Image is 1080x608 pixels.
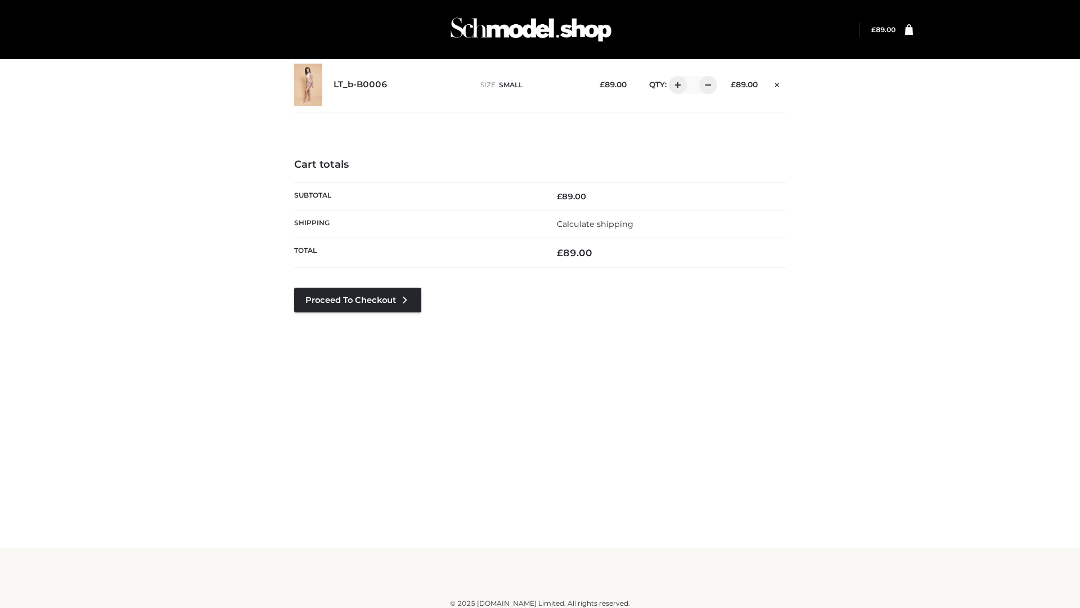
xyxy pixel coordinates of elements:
a: Remove this item [769,76,786,91]
h4: Cart totals [294,159,786,171]
span: SMALL [499,81,523,89]
span: £ [600,80,605,89]
bdi: 89.00 [557,247,592,258]
a: LT_b-B0006 [334,79,388,90]
bdi: 89.00 [600,80,627,89]
bdi: 89.00 [557,191,586,202]
a: £89.00 [871,25,895,34]
div: QTY: [638,76,713,94]
th: Shipping [294,210,540,238]
a: Proceed to Checkout [294,288,421,312]
bdi: 89.00 [731,80,758,89]
a: Calculate shipping [557,219,633,229]
bdi: 89.00 [871,25,895,34]
p: size : [480,80,582,90]
th: Total [294,238,540,268]
img: Schmodel Admin 964 [447,7,615,52]
th: Subtotal [294,182,540,210]
span: £ [731,80,736,89]
img: LT_b-B0006 - SMALL [294,64,322,106]
span: £ [557,191,562,202]
span: £ [871,25,876,34]
span: £ [557,247,563,258]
